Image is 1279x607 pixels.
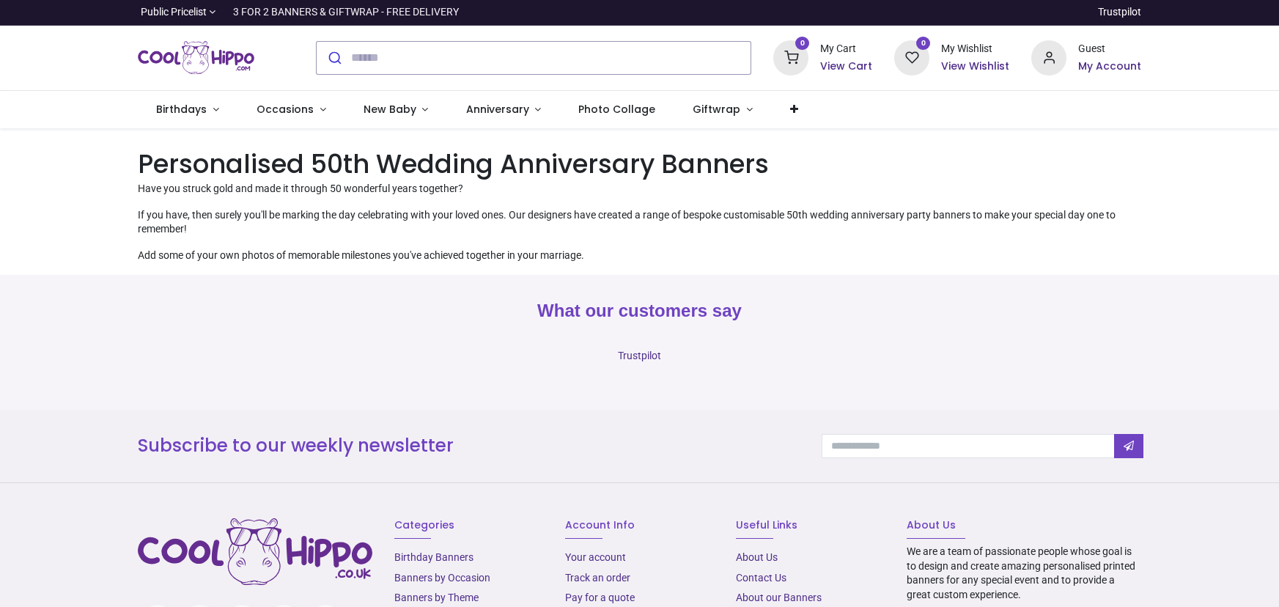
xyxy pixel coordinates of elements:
[736,551,778,563] a: About Us​
[138,91,238,129] a: Birthdays
[257,102,314,117] span: Occasions
[364,102,416,117] span: New Baby
[1078,42,1141,56] div: Guest
[138,433,800,458] h3: Subscribe to our weekly newsletter
[317,42,351,74] button: Submit
[394,572,490,584] a: Banners by Occasion
[138,5,216,20] a: Public Pricelist
[344,91,447,129] a: New Baby
[907,545,1141,602] p: We are a team of passionate people whose goal is to design and create amazing personalised printe...
[565,572,630,584] a: Track an order
[233,5,459,20] div: 3 FOR 2 BANNERS & GIFTWRAP - FREE DELIVERY
[773,51,808,62] a: 0
[894,51,929,62] a: 0
[736,572,786,584] a: Contact Us
[736,592,822,603] a: About our Banners
[138,146,1142,182] h1: Personalised 50th Wedding Anniversary Banners
[820,59,872,74] a: View Cart
[156,102,207,117] span: Birthdays
[138,37,255,78] img: Cool Hippo
[618,350,661,361] a: Trustpilot
[736,518,885,533] h6: Useful Links
[795,37,809,51] sup: 0
[941,42,1009,56] div: My Wishlist
[138,182,1142,196] p: Have you struck gold and made it through 50 wonderful years together?
[565,518,714,533] h6: Account Info
[674,91,772,129] a: Giftwrap
[820,42,872,56] div: My Cart
[907,518,1141,533] h6: About Us
[394,518,543,533] h6: Categories
[916,37,930,51] sup: 0
[237,91,344,129] a: Occasions
[565,551,626,563] a: Your account
[138,249,1142,263] p: Add some of your own photos of memorable milestones you've achieved together in your marriage.
[693,102,740,117] span: Giftwrap
[138,37,255,78] a: Logo of Cool Hippo
[141,5,207,20] span: Public Pricelist
[394,592,479,603] a: Banners by Theme
[447,91,560,129] a: Anniversary
[941,59,1009,74] a: View Wishlist
[138,298,1142,323] h2: What our customers say
[1098,5,1141,20] a: Trustpilot
[1078,59,1141,74] a: My Account
[466,102,529,117] span: Anniversary
[394,551,473,563] a: Birthday Banners
[578,102,655,117] span: Photo Collage
[565,592,635,603] a: Pay for a quote
[138,208,1142,237] p: If you have, then surely you'll be marking the day celebrating with your loved ones. Our designer...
